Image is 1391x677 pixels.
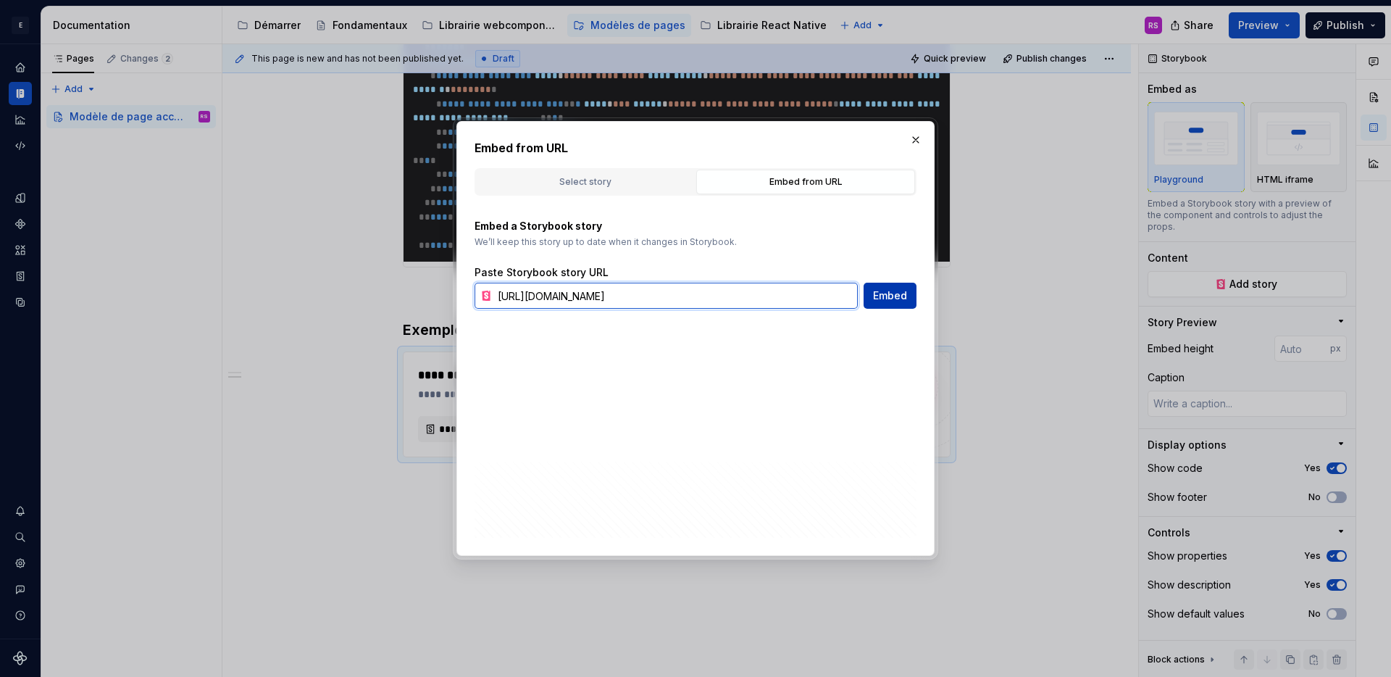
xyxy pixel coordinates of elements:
[481,175,690,189] div: Select story
[864,283,916,309] button: Embed
[475,265,609,280] label: Paste Storybook story URL
[475,236,916,248] p: We’ll keep this story up to date when it changes in Storybook.
[475,219,916,233] p: Embed a Storybook story
[492,283,858,309] input: https://storybook.com/story/...
[701,175,910,189] div: Embed from URL
[873,288,907,303] span: Embed
[475,139,916,157] h2: Embed from URL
